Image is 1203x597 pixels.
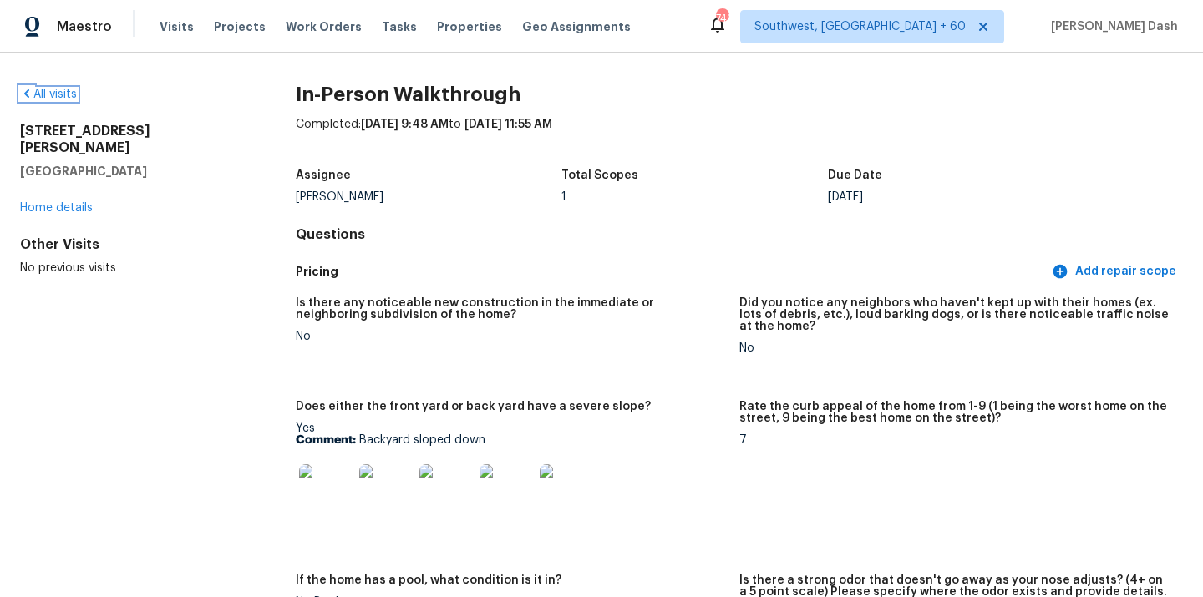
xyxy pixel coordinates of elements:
span: Maestro [57,18,112,35]
a: Home details [20,202,93,214]
div: 7 [739,434,1170,446]
h2: [STREET_ADDRESS][PERSON_NAME] [20,123,242,156]
span: Projects [214,18,266,35]
button: Add repair scope [1048,256,1183,287]
h5: [GEOGRAPHIC_DATA] [20,163,242,180]
span: Tasks [382,21,417,33]
span: Properties [437,18,502,35]
span: Visits [160,18,194,35]
span: Geo Assignments [522,18,631,35]
h2: In-Person Walkthrough [296,86,1183,103]
div: 1 [561,191,828,203]
span: Add repair scope [1055,261,1176,282]
div: No [739,342,1170,354]
a: All visits [20,89,77,100]
h5: Pricing [296,263,1048,281]
span: Southwest, [GEOGRAPHIC_DATA] + 60 [754,18,966,35]
div: No [296,331,726,342]
span: [PERSON_NAME] Dash [1044,18,1178,35]
h5: Is there any noticeable new construction in the immediate or neighboring subdivision of the home? [296,297,726,321]
b: Comment: [296,434,356,446]
h4: Questions [296,226,1183,243]
div: 749 [716,10,728,27]
h5: Rate the curb appeal of the home from 1-9 (1 being the worst home on the street, 9 being the best... [739,401,1170,424]
div: [PERSON_NAME] [296,191,562,203]
h5: Total Scopes [561,169,638,181]
span: [DATE] 9:48 AM [361,119,449,130]
span: No previous visits [20,262,116,274]
p: Backyard sloped down [296,434,726,446]
span: Work Orders [286,18,362,35]
span: [DATE] 11:55 AM [464,119,552,130]
div: Yes [296,422,726,528]
div: Other Visits [20,236,242,253]
h5: Assignee [296,169,351,181]
h5: If the home has a pool, what condition is it in? [296,574,561,586]
h5: Due Date [828,169,882,181]
h5: Does either the front yard or back yard have a severe slope? [296,401,651,412]
div: [DATE] [828,191,1094,203]
div: Completed: to [296,116,1183,159]
h5: Did you notice any neighbors who haven't kept up with their homes (ex. lots of debris, etc.), lou... [739,297,1170,332]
